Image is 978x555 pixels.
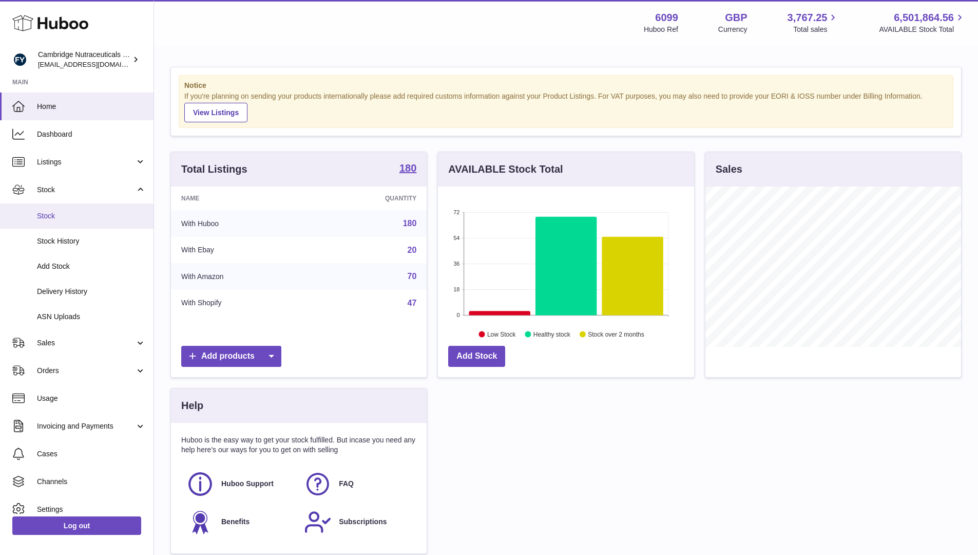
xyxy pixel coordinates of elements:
text: Healthy stock [533,330,571,338]
text: 72 [454,209,460,215]
text: Low Stock [487,330,516,338]
span: 3,767.25 [788,11,828,25]
td: With Shopify [171,290,311,317]
span: 6,501,864.56 [894,11,954,25]
h3: AVAILABLE Stock Total [448,162,563,176]
h3: Total Listings [181,162,247,176]
a: 47 [408,299,417,307]
div: Currency [718,25,747,34]
a: 180 [403,219,417,228]
a: 70 [408,272,417,281]
span: FAQ [339,479,354,489]
a: Huboo Support [186,470,294,498]
strong: 180 [399,163,416,173]
span: Delivery History [37,287,146,297]
strong: 6099 [655,11,678,25]
a: Log out [12,516,141,535]
img: huboo@camnutra.com [12,52,28,67]
a: View Listings [184,103,247,122]
span: Stock [37,185,135,195]
span: Orders [37,366,135,376]
span: Stock History [37,236,146,246]
h3: Sales [716,162,742,176]
span: Channels [37,477,146,487]
a: Benefits [186,508,294,536]
span: Usage [37,394,146,403]
span: Listings [37,157,135,167]
td: With Ebay [171,237,311,264]
text: 0 [457,312,460,318]
span: ASN Uploads [37,312,146,322]
span: Stock [37,211,146,221]
span: [EMAIL_ADDRESS][DOMAIN_NAME] [38,60,151,68]
span: Invoicing and Payments [37,421,135,431]
strong: Notice [184,81,948,90]
span: Dashboard [37,129,146,139]
a: Add Stock [448,346,505,367]
a: Subscriptions [304,508,411,536]
span: Subscriptions [339,517,387,527]
span: Sales [37,338,135,348]
text: 18 [454,286,460,292]
span: Total sales [793,25,839,34]
p: Huboo is the easy way to get your stock fulfilled. But incase you need any help here's our ways f... [181,435,416,455]
span: Add Stock [37,262,146,271]
a: 20 [408,246,417,254]
div: Huboo Ref [644,25,678,34]
h3: Help [181,399,203,413]
a: Add products [181,346,281,367]
text: 54 [454,235,460,241]
span: AVAILABLE Stock Total [879,25,966,34]
strong: GBP [725,11,747,25]
span: Home [37,102,146,112]
a: FAQ [304,470,411,498]
td: With Amazon [171,263,311,290]
span: Benefits [221,517,250,527]
text: Stock over 2 months [588,330,644,338]
span: Huboo Support [221,479,274,489]
td: With Huboo [171,210,311,237]
th: Quantity [311,187,427,210]
a: 180 [399,163,416,175]
span: Settings [37,505,146,514]
th: Name [171,187,311,210]
span: Cases [37,449,146,459]
div: If you're planning on sending your products internationally please add required customs informati... [184,91,948,122]
a: 6,501,864.56 AVAILABLE Stock Total [879,11,966,34]
text: 36 [454,261,460,267]
div: Cambridge Nutraceuticals Ltd [38,50,130,69]
a: 3,767.25 Total sales [788,11,839,34]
